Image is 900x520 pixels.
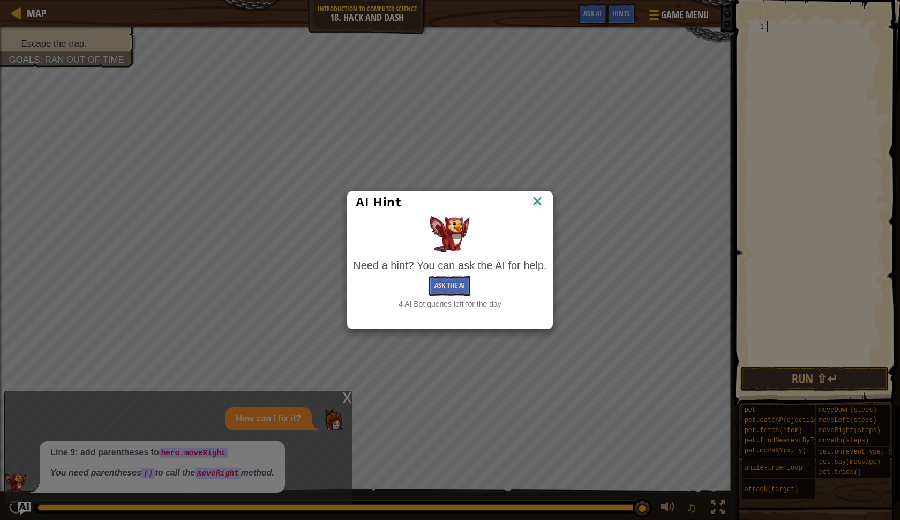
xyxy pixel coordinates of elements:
[530,194,544,210] img: IconClose.svg
[353,258,546,273] div: Need a hint? You can ask the AI for help.
[430,216,470,252] img: AI Hint Animal
[356,195,401,210] span: AI Hint
[353,299,546,309] div: 4 AI Bot queries left for the day
[429,276,470,296] button: Ask the AI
